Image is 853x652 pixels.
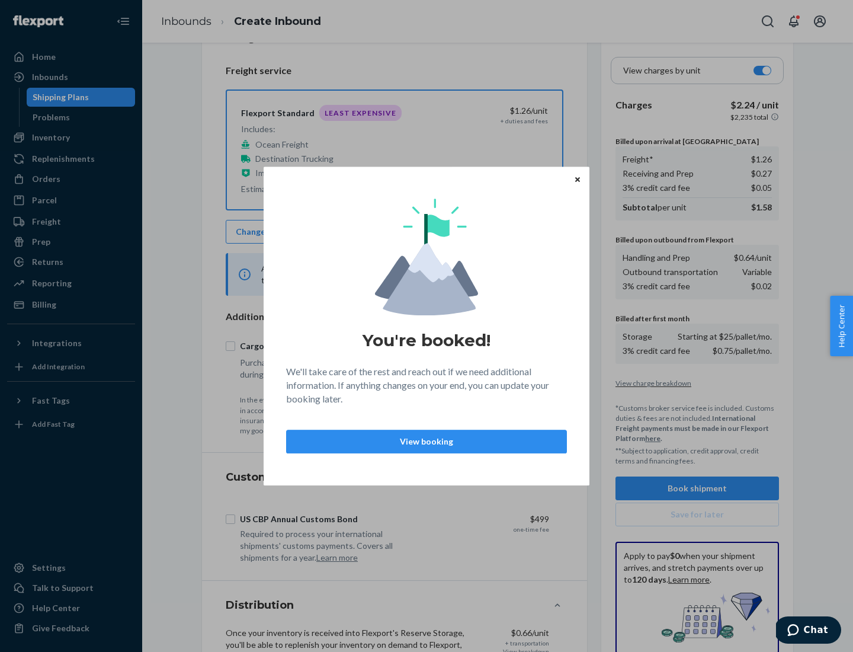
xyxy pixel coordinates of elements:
button: Close [572,172,583,186]
img: svg+xml,%3Csvg%20viewBox%3D%220%200%20174%20197%22%20fill%3D%22none%22%20xmlns%3D%22http%3A%2F%2F... [375,199,478,315]
button: View booking [286,430,567,453]
span: Chat [28,8,52,19]
p: We'll take care of the rest and reach out if we need additional information. If anything changes ... [286,365,567,406]
p: View booking [296,436,557,448]
h1: You're booked! [363,330,490,351]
